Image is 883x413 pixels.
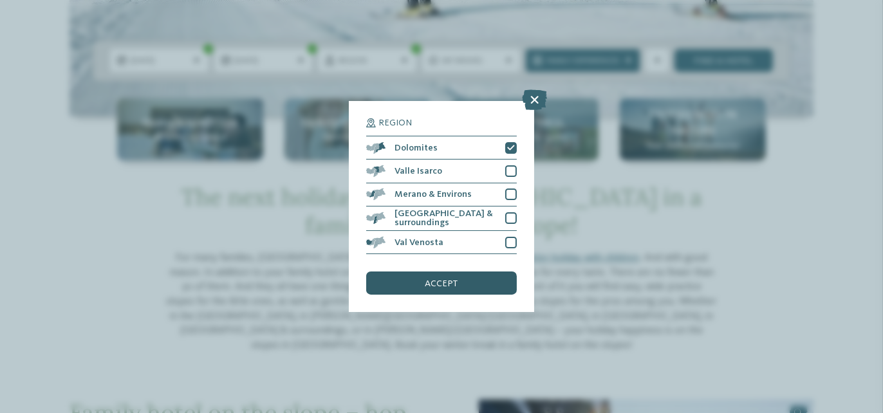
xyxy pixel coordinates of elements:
span: Val Venosta [395,238,443,247]
span: accept [425,279,458,288]
span: Valle Isarco [395,167,442,176]
span: Merano & Environs [395,190,472,199]
span: [GEOGRAPHIC_DATA] & surroundings [395,209,497,228]
span: Region [378,118,412,127]
span: Dolomites [395,143,438,152]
